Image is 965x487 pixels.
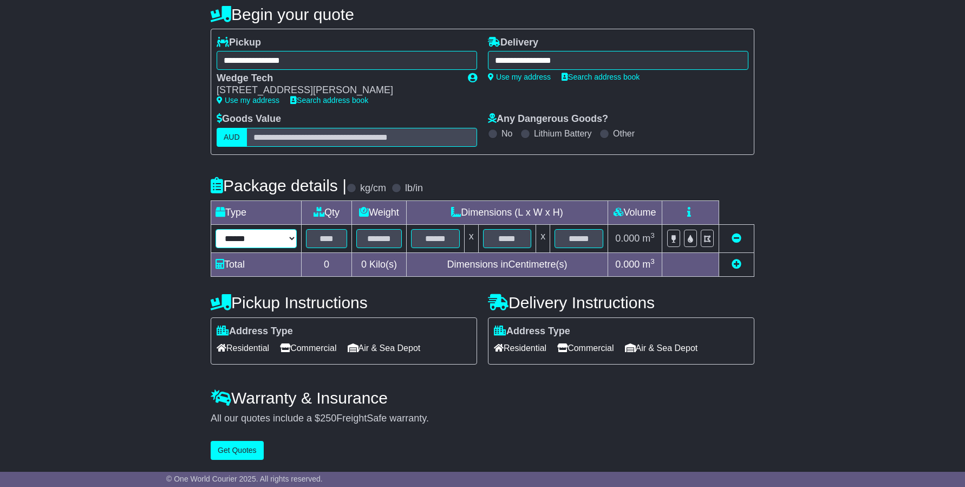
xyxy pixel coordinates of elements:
td: Type [211,200,302,224]
label: Address Type [217,326,293,337]
h4: Delivery Instructions [488,294,754,311]
label: lb/in [405,183,423,194]
td: 0 [302,252,352,276]
label: Other [613,128,635,139]
td: x [536,224,550,252]
a: Remove this item [732,233,741,244]
span: Commercial [280,340,336,356]
h4: Warranty & Insurance [211,389,754,407]
td: Qty [302,200,352,224]
div: Wedge Tech [217,73,457,85]
label: No [501,128,512,139]
button: Get Quotes [211,441,264,460]
label: Delivery [488,37,538,49]
span: Air & Sea Depot [625,340,698,356]
span: m [642,233,655,244]
label: Goods Value [217,113,281,125]
span: Residential [494,340,546,356]
label: kg/cm [360,183,386,194]
td: Weight [352,200,407,224]
div: All our quotes include a $ FreightSafe warranty. [211,413,754,425]
a: Use my address [217,96,279,105]
span: Air & Sea Depot [348,340,421,356]
span: 250 [320,413,336,424]
h4: Begin your quote [211,5,754,23]
span: 0.000 [615,233,640,244]
span: Commercial [557,340,614,356]
sup: 3 [650,231,655,239]
label: Any Dangerous Goods? [488,113,608,125]
label: AUD [217,128,247,147]
h4: Pickup Instructions [211,294,477,311]
label: Address Type [494,326,570,337]
span: Residential [217,340,269,356]
div: [STREET_ADDRESS][PERSON_NAME] [217,85,457,96]
td: Kilo(s) [352,252,407,276]
a: Search address book [562,73,640,81]
span: m [642,259,655,270]
label: Pickup [217,37,261,49]
label: Lithium Battery [534,128,592,139]
a: Add new item [732,259,741,270]
td: Dimensions (L x W x H) [406,200,608,224]
a: Search address book [290,96,368,105]
span: © One World Courier 2025. All rights reserved. [166,475,323,483]
td: Total [211,252,302,276]
span: 0 [361,259,367,270]
sup: 3 [650,257,655,265]
td: Dimensions in Centimetre(s) [406,252,608,276]
td: x [464,224,478,252]
a: Use my address [488,73,551,81]
h4: Package details | [211,177,347,194]
td: Volume [608,200,662,224]
span: 0.000 [615,259,640,270]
